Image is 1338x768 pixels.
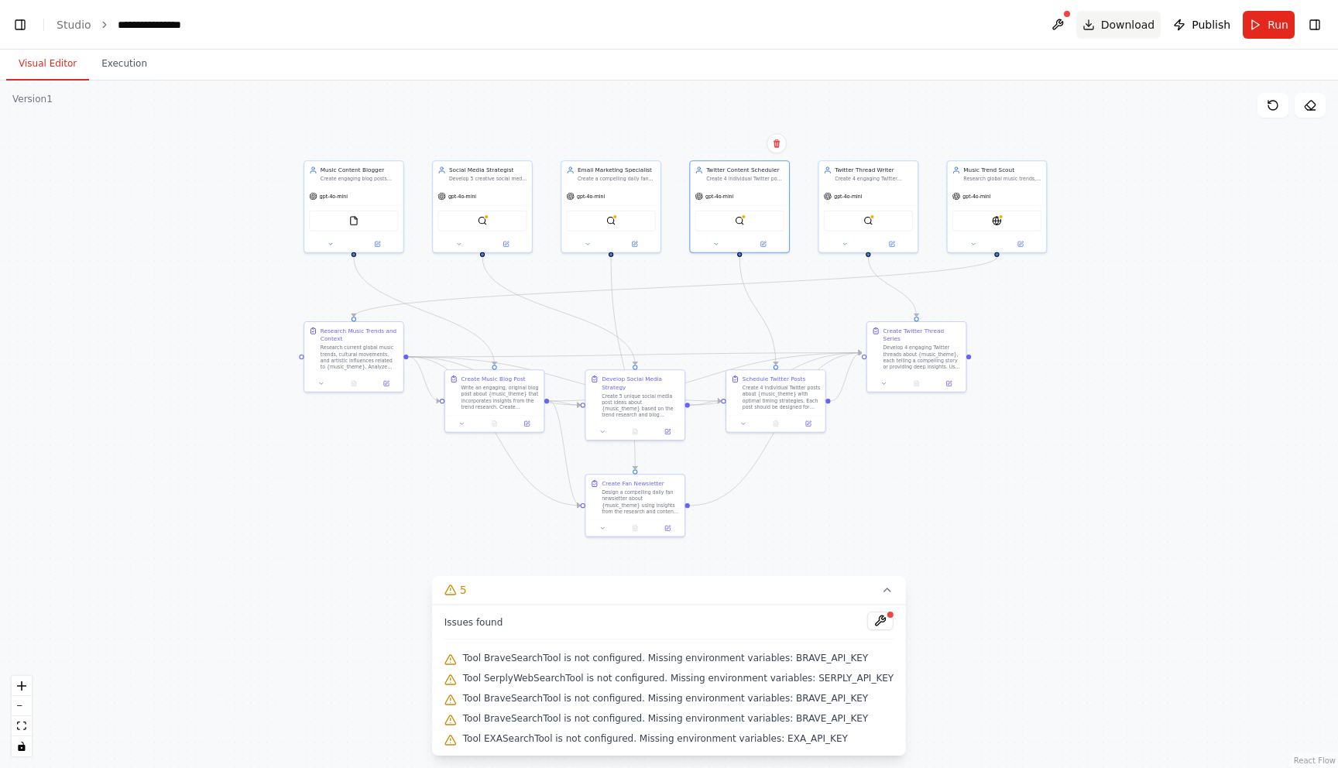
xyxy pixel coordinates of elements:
[449,176,527,182] div: Develop 5 creative social media post ideas based on {music_theme}, ensuring each post follows pla...
[743,385,821,410] div: Create 4 individual Twitter posts about {music_theme} with optimal timing strategies. Each post s...
[304,160,404,252] div: Music Content BloggerCreate engaging blog posts about music topics, artist analysis, and musical ...
[864,257,921,317] g: Edge from fa6ea39d-8a3a-402f-b43a-c8f19a43e40c to a050e6ca-5a98-4cc9-989a-3023f90e3650
[372,379,400,388] button: Open in side panel
[618,523,652,533] button: No output available
[689,160,790,252] div: Twitter Content SchedulerCreate 4 individual Twitter posts about {music_theme} with optimal timin...
[444,369,545,432] div: Create Music Blog PostWrite an engaging, original blog post about {music_theme} that incorporates...
[1167,11,1237,39] button: Publish
[549,397,580,509] g: Edge from 52b84c7e-c73e-4b18-b541-f670bffaf9da to c884859d-f984-42f8-b9fd-4fc5cf58ec86
[866,321,967,393] div: Create Twitter Thread SeriesDevelop 4 engaging Twitter threads about {music_theme}, each telling ...
[602,489,680,515] div: Design a compelling daily fan newsletter about {music_theme} using insights from the research and...
[834,193,862,199] span: gpt-4o-mini
[706,176,784,182] div: Create 4 individual Twitter posts about {music_theme} with optimal timing recommendations for max...
[12,676,32,756] div: React Flow controls
[321,166,399,174] div: Music Content Blogger
[1268,17,1288,33] span: Run
[947,160,1048,252] div: Music Trend ScoutResearch global music trends, emerging genres, and cultural movements related to...
[12,93,53,105] div: Version 1
[57,17,197,33] nav: breadcrumb
[321,327,399,343] div: Research Music Trends and Context
[408,353,439,405] g: Edge from 28bba774-fc1c-457d-9133-f241b42c9434 to 52b84c7e-c73e-4b18-b541-f670bffaf9da
[1243,11,1295,39] button: Run
[463,712,868,725] span: Tool BraveSearchTool is not configured. Missing environment variables: BRAVE_API_KEY
[794,419,822,428] button: Open in side panel
[549,348,862,405] g: Edge from 52b84c7e-c73e-4b18-b541-f670bffaf9da to a050e6ca-5a98-4cc9-989a-3023f90e3650
[606,216,616,225] img: SerplyWebSearchTool
[607,257,640,470] g: Edge from 7d47d46f-cb7c-4ed7-a918-8027a658d35c to c884859d-f984-42f8-b9fd-4fc5cf58ec86
[320,193,348,199] span: gpt-4o-mini
[432,576,906,605] button: 5
[432,160,533,252] div: Social Media StrategistDevelop 5 creative social media post ideas based on {music_theme}, ensurin...
[408,348,862,361] g: Edge from 28bba774-fc1c-457d-9133-f241b42c9434 to a050e6ca-5a98-4cc9-989a-3023f90e3650
[759,419,793,428] button: No output available
[478,216,487,225] img: BraveSearchTool
[89,48,160,81] button: Execution
[869,239,914,249] button: Open in side panel
[57,19,91,31] a: Studio
[1192,17,1230,33] span: Publish
[654,427,681,436] button: Open in side panel
[513,419,541,428] button: Open in side panel
[350,257,1001,317] g: Edge from b922086a-57cb-4a33-b7eb-e98ea9105b63 to 28bba774-fc1c-457d-9133-f241b42c9434
[767,133,787,153] button: Delete node
[349,216,359,225] img: FileReadTool
[963,176,1041,182] div: Research global music trends, emerging genres, and cultural movements related to {music_theme} to...
[585,369,685,441] div: Develop Social Media StrategyCreate 5 unique social media post ideas about {music_theme} based on...
[835,166,913,174] div: Twitter Thread Writer
[463,692,868,705] span: Tool BraveSearchTool is not configured. Missing environment variables: BRAVE_API_KEY
[602,375,680,391] div: Develop Social Media Strategy
[735,216,744,225] img: BraveSearchTool
[461,375,525,382] div: Create Music Blog Post
[355,239,400,249] button: Open in side panel
[460,582,467,598] span: 5
[12,716,32,736] button: fit view
[578,176,656,182] div: Create a compelling daily fan newsletter about {music_theme} that includes exclusive insights, be...
[602,479,664,487] div: Create Fan Newsletter
[12,696,32,716] button: zoom out
[740,239,786,249] button: Open in side panel
[350,257,499,365] g: Edge from 69dc67bd-54e9-4e91-9f7c-c169473f515f to 52b84c7e-c73e-4b18-b541-f670bffaf9da
[6,48,89,81] button: Visual Editor
[585,474,685,537] div: Create Fan NewsletterDesign a compelling daily fan newsletter about {music_theme} using insights ...
[449,166,527,174] div: Social Media Strategist
[997,239,1043,249] button: Open in side panel
[743,375,805,382] div: Schedule Twitter Posts
[883,327,962,343] div: Create Twitter Thread Series
[9,14,31,36] button: Show left sidebar
[935,379,963,388] button: Open in side panel
[963,166,1041,174] div: Music Trend Scout
[304,321,404,393] div: Research Music Trends and ContextResearch current global music trends, cultural movements, and ar...
[654,523,681,533] button: Open in side panel
[835,176,913,182] div: Create 4 engaging Twitter threads about {music_theme}, each with strategic timing recommendations...
[463,652,868,664] span: Tool BraveSearchTool is not configured. Missing environment variables: BRAVE_API_KEY
[444,616,503,629] span: Issues found
[577,193,605,199] span: gpt-4o-mini
[705,193,733,199] span: gpt-4o-mini
[831,348,862,405] g: Edge from 453596e0-8ecc-4a99-8185-bd381d62bf51 to a050e6ca-5a98-4cc9-989a-3023f90e3650
[612,239,657,249] button: Open in side panel
[321,176,399,182] div: Create engaging blog posts about music topics, artist analysis, and musical themes. Focus on orig...
[578,166,656,174] div: Email Marketing Specialist
[992,216,1001,225] img: EXASearchTool
[863,216,873,225] img: BraveSearchTool
[463,732,848,745] span: Tool EXASearchTool is not configured. Missing environment variables: EXA_API_KEY
[726,369,826,432] div: Schedule Twitter PostsCreate 4 individual Twitter posts about {music_theme} with optimal timing s...
[618,427,652,436] button: No output available
[1101,17,1155,33] span: Download
[962,193,990,199] span: gpt-4o-mini
[321,345,399,370] div: Research current global music trends, cultural movements, and artistic influences related to {mus...
[408,353,721,405] g: Edge from 28bba774-fc1c-457d-9133-f241b42c9434 to 453596e0-8ecc-4a99-8185-bd381d62bf51
[1076,11,1161,39] button: Download
[706,166,784,174] div: Twitter Content Scheduler
[602,393,680,418] div: Create 5 unique social media post ideas about {music_theme} based on the trend research and blog ...
[1304,14,1326,36] button: Hide right sidebar
[12,736,32,756] button: toggle interactivity
[483,239,529,249] button: Open in side panel
[12,676,32,696] button: zoom in
[736,257,780,365] g: Edge from 28bc89fc-25fd-4173-bfff-8d734a8d50e6 to 453596e0-8ecc-4a99-8185-bd381d62bf51
[1294,756,1336,765] a: React Flow attribution
[883,345,962,370] div: Develop 4 engaging Twitter threads about {music_theme}, each telling a compelling story or provid...
[479,257,640,365] g: Edge from 7dc7251f-ffe1-42bb-b4c2-3e033f07ab89 to a1618e72-9624-4b86-bdc0-335b43a4519d
[478,419,512,428] button: No output available
[900,379,934,388] button: No output available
